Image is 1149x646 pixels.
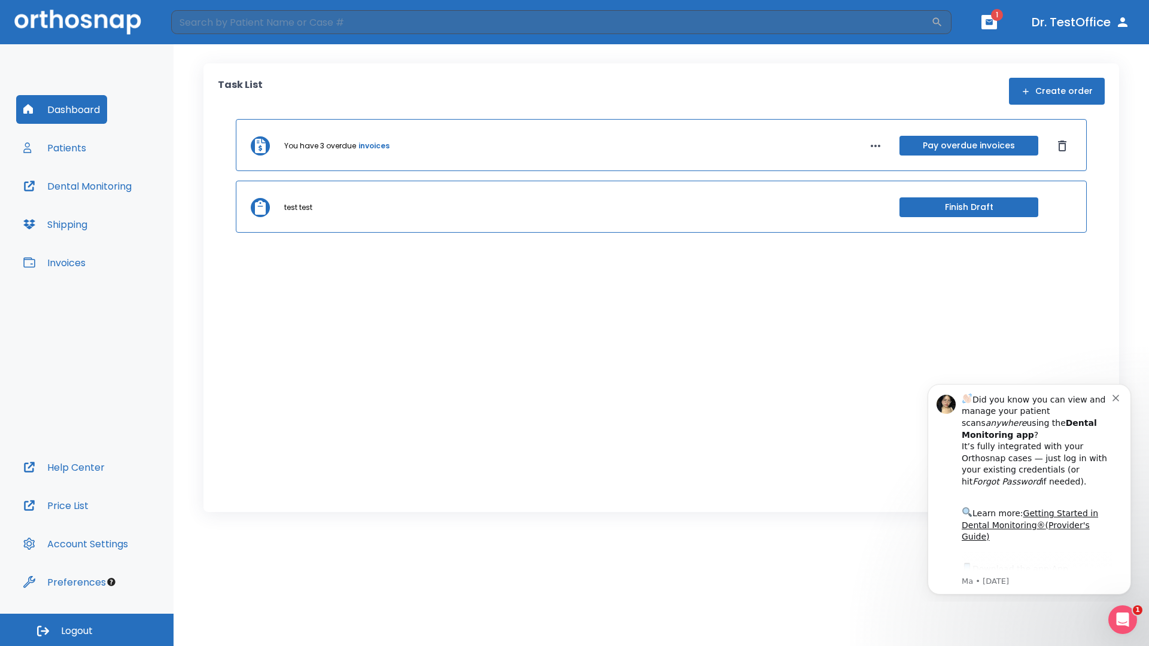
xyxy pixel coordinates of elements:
[1027,11,1135,33] button: Dr. TestOffice
[16,568,113,596] button: Preferences
[203,19,212,28] button: Dismiss notification
[218,78,263,105] p: Task List
[16,491,96,520] button: Price List
[106,577,117,587] div: Tooltip anchor
[899,197,1038,217] button: Finish Draft
[16,172,139,200] button: Dental Monitoring
[16,210,95,239] button: Shipping
[1133,605,1142,615] span: 1
[910,373,1149,602] iframe: Intercom notifications message
[16,529,135,558] button: Account Settings
[1053,136,1072,156] button: Dismiss
[991,9,1003,21] span: 1
[899,136,1038,156] button: Pay overdue invoices
[16,133,93,162] button: Patients
[61,624,93,638] span: Logout
[16,453,112,482] button: Help Center
[1108,605,1137,634] iframe: Intercom live chat
[52,191,159,212] a: App Store
[14,10,141,34] img: Orthosnap
[52,203,203,214] p: Message from Ma, sent 5w ago
[284,141,356,151] p: You have 3 overdue
[171,10,931,34] input: Search by Patient Name or Case #
[358,141,390,151] a: invoices
[52,188,203,249] div: Download the app: | ​ Let us know if you need help getting started!
[1009,78,1105,105] button: Create order
[16,95,107,124] button: Dashboard
[16,248,93,277] button: Invoices
[284,202,312,213] p: test test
